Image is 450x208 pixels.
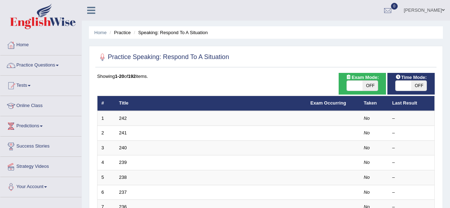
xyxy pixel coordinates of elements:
th: Last Result [388,96,435,111]
em: No [364,160,370,165]
div: Show exams occurring in exams [339,73,386,95]
div: Showing of items. [97,73,435,80]
a: Strategy Videos [0,157,81,175]
span: Exam Mode: [343,74,382,81]
em: No [364,130,370,135]
a: 242 [119,116,127,121]
a: Online Class [0,96,81,114]
li: Speaking: Respond To A Situation [132,29,208,36]
th: # [97,96,115,111]
div: – [392,174,431,181]
em: No [364,190,370,195]
td: 2 [97,126,115,141]
li: Practice [108,29,131,36]
div: – [392,145,431,151]
td: 6 [97,185,115,200]
a: Your Account [0,177,81,195]
h2: Practice Speaking: Respond To A Situation [97,52,229,63]
td: 3 [97,140,115,155]
div: – [392,189,431,196]
a: Exam Occurring [311,100,346,106]
span: Time Mode: [393,74,430,81]
span: OFF [411,81,427,91]
em: No [364,175,370,180]
div: – [392,115,431,122]
a: Tests [0,76,81,94]
b: 192 [128,74,136,79]
span: OFF [362,81,378,91]
a: 237 [119,190,127,195]
td: 1 [97,111,115,126]
a: Success Stories [0,137,81,154]
a: 238 [119,175,127,180]
td: 4 [97,155,115,170]
th: Taken [360,96,388,111]
a: Home [94,30,107,35]
a: 239 [119,160,127,165]
a: 240 [119,145,127,150]
em: No [364,145,370,150]
div: – [392,130,431,137]
a: 241 [119,130,127,135]
a: Practice Questions [0,55,81,73]
b: 1-20 [115,74,124,79]
a: Home [0,35,81,53]
a: Predictions [0,116,81,134]
span: 0 [391,3,398,10]
th: Title [115,96,307,111]
td: 5 [97,170,115,185]
em: No [364,116,370,121]
div: – [392,159,431,166]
